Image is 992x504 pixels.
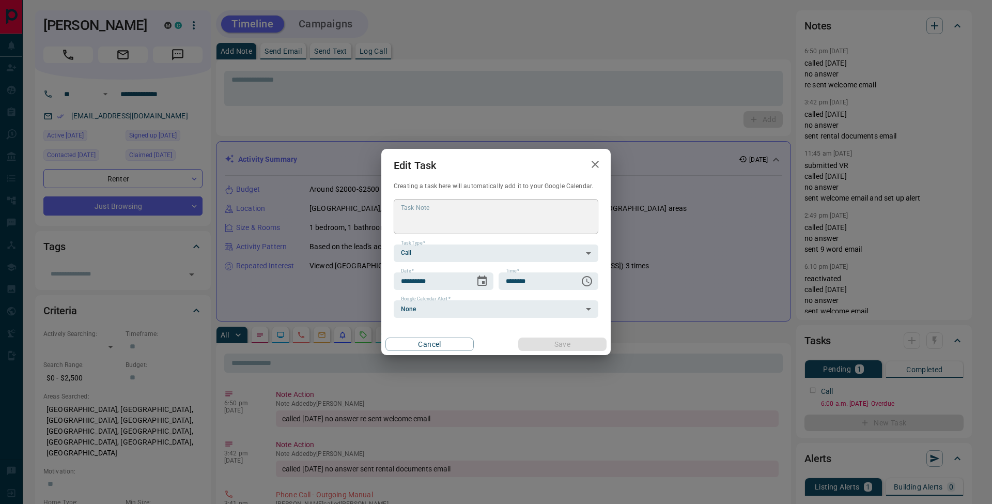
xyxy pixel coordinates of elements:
[385,338,474,351] button: Cancel
[472,271,492,292] button: Choose date, selected date is Sep 18, 2025
[394,245,598,262] div: Call
[506,268,519,274] label: Time
[401,240,425,247] label: Task Type
[394,300,598,318] div: None
[394,182,598,191] p: Creating a task here will automatically add it to your Google Calendar.
[577,271,597,292] button: Choose time, selected time is 6:00 AM
[401,268,414,274] label: Date
[381,149,448,182] h2: Edit Task
[401,296,451,302] label: Google Calendar Alert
